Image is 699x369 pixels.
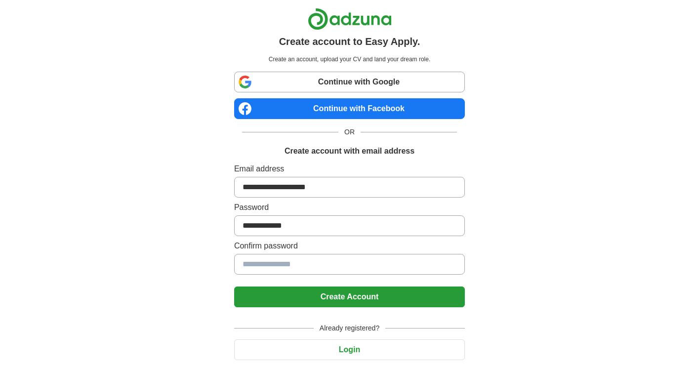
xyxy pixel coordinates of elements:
[234,240,465,252] label: Confirm password
[279,34,420,49] h1: Create account to Easy Apply.
[234,202,465,213] label: Password
[236,55,463,64] p: Create an account, upload your CV and land your dream role.
[234,98,465,119] a: Continue with Facebook
[338,127,361,137] span: OR
[308,8,392,30] img: Adzuna logo
[234,163,465,175] label: Email address
[314,323,385,333] span: Already registered?
[234,287,465,307] button: Create Account
[234,345,465,354] a: Login
[234,339,465,360] button: Login
[285,145,414,157] h1: Create account with email address
[234,72,465,92] a: Continue with Google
